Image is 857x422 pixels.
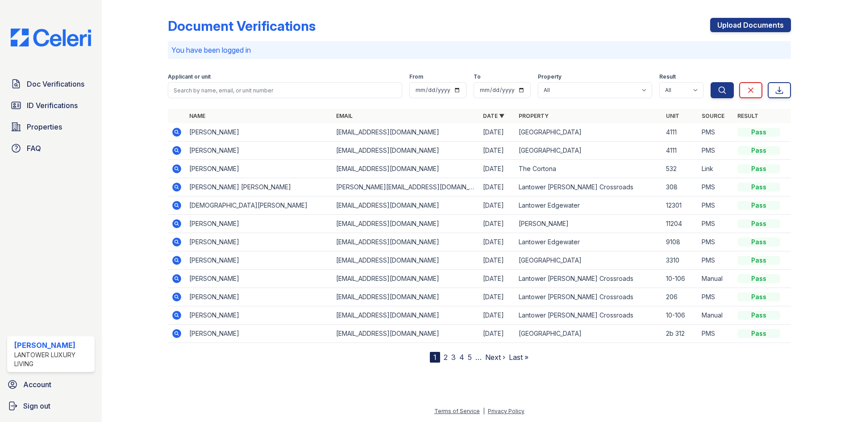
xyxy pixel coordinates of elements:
td: [EMAIL_ADDRESS][DOMAIN_NAME] [333,233,479,251]
td: PMS [698,233,734,251]
a: Upload Documents [710,18,791,32]
div: Pass [737,274,780,283]
td: PMS [698,251,734,270]
label: Property [538,73,562,80]
a: 3 [451,353,456,362]
div: Pass [737,183,780,192]
td: [DATE] [479,178,515,196]
td: Lantower [PERSON_NAME] Crossroads [515,178,662,196]
div: Pass [737,329,780,338]
td: [GEOGRAPHIC_DATA] [515,325,662,343]
td: [PERSON_NAME] [186,215,333,233]
td: [PERSON_NAME] [186,251,333,270]
td: 206 [662,288,698,306]
td: PMS [698,215,734,233]
a: Account [4,376,98,393]
td: Lantower [PERSON_NAME] Crossroads [515,288,662,306]
td: PMS [698,196,734,215]
div: Pass [737,201,780,210]
td: Lantower [PERSON_NAME] Crossroads [515,270,662,288]
td: [PERSON_NAME] [515,215,662,233]
td: The Cortona [515,160,662,178]
td: Manual [698,270,734,288]
td: [PERSON_NAME] [186,123,333,142]
td: [PERSON_NAME] [186,142,333,160]
td: 11204 [662,215,698,233]
td: [DATE] [479,196,515,215]
span: Properties [27,121,62,132]
span: Doc Verifications [27,79,84,89]
td: [EMAIL_ADDRESS][DOMAIN_NAME] [333,288,479,306]
span: Sign out [23,401,50,411]
div: Pass [737,164,780,173]
td: PMS [698,288,734,306]
td: PMS [698,123,734,142]
td: 308 [662,178,698,196]
a: Last » [509,353,528,362]
td: 10-106 [662,306,698,325]
td: [PERSON_NAME] [186,160,333,178]
div: Pass [737,311,780,320]
label: Applicant or unit [168,73,211,80]
div: [PERSON_NAME] [14,340,91,351]
span: Account [23,379,51,390]
td: [DATE] [479,215,515,233]
td: 4111 [662,123,698,142]
td: [EMAIL_ADDRESS][DOMAIN_NAME] [333,160,479,178]
td: 2b 312 [662,325,698,343]
a: Unit [666,113,679,119]
a: Next › [485,353,505,362]
div: Pass [737,219,780,228]
a: Date ▼ [483,113,504,119]
span: … [475,352,482,363]
td: [DATE] [479,233,515,251]
td: Lantower [PERSON_NAME] Crossroads [515,306,662,325]
div: Pass [737,292,780,301]
td: [GEOGRAPHIC_DATA] [515,251,662,270]
td: [DATE] [479,306,515,325]
a: Source [702,113,724,119]
td: [GEOGRAPHIC_DATA] [515,123,662,142]
td: PMS [698,142,734,160]
td: 10-106 [662,270,698,288]
a: Doc Verifications [7,75,95,93]
td: Manual [698,306,734,325]
td: [PERSON_NAME] [186,325,333,343]
div: Pass [737,238,780,247]
input: Search by name, email, or unit number [168,82,402,98]
td: [DEMOGRAPHIC_DATA][PERSON_NAME] [186,196,333,215]
label: From [409,73,423,80]
td: 4111 [662,142,698,160]
div: Document Verifications [168,18,316,34]
td: [EMAIL_ADDRESS][DOMAIN_NAME] [333,196,479,215]
div: Lantower Luxury Living [14,351,91,368]
td: [DATE] [479,251,515,270]
div: 1 [430,352,440,363]
td: [PERSON_NAME] [186,288,333,306]
span: FAQ [27,143,41,154]
a: Property [519,113,549,119]
td: [EMAIL_ADDRESS][DOMAIN_NAME] [333,251,479,270]
td: [DATE] [479,270,515,288]
td: PMS [698,178,734,196]
label: Result [659,73,676,80]
td: [EMAIL_ADDRESS][DOMAIN_NAME] [333,123,479,142]
a: Properties [7,118,95,136]
td: [EMAIL_ADDRESS][DOMAIN_NAME] [333,142,479,160]
td: [DATE] [479,160,515,178]
a: Sign out [4,397,98,415]
td: [EMAIL_ADDRESS][DOMAIN_NAME] [333,306,479,325]
td: [DATE] [479,288,515,306]
p: You have been logged in [171,45,787,55]
td: 9108 [662,233,698,251]
label: To [474,73,481,80]
td: [PERSON_NAME] [PERSON_NAME] [186,178,333,196]
td: [DATE] [479,123,515,142]
td: [DATE] [479,325,515,343]
td: Link [698,160,734,178]
td: Lantower Edgewater [515,196,662,215]
div: Pass [737,146,780,155]
a: 5 [468,353,472,362]
td: [EMAIL_ADDRESS][DOMAIN_NAME] [333,270,479,288]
